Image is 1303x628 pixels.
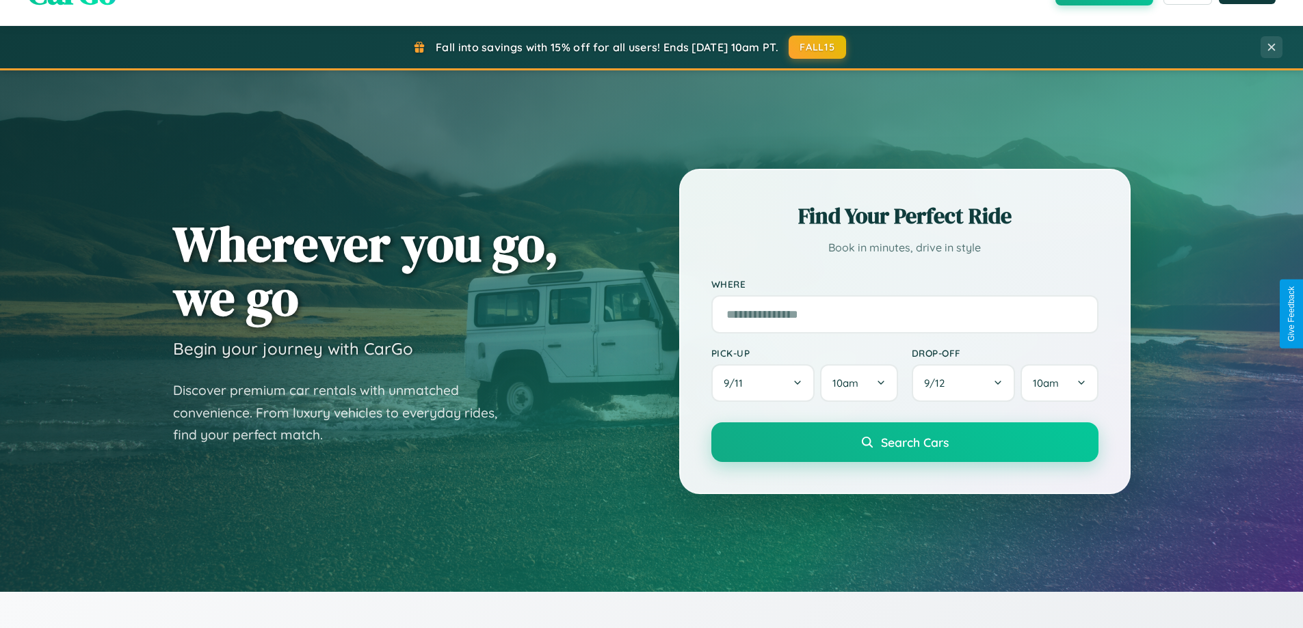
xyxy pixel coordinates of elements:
span: Search Cars [881,435,949,450]
div: Give Feedback [1287,286,1296,342]
span: 9 / 12 [924,377,951,390]
label: Pick-up [711,347,898,359]
button: 9/11 [711,364,815,402]
button: 9/12 [912,364,1016,402]
label: Drop-off [912,347,1098,359]
span: Fall into savings with 15% off for all users! Ends [DATE] 10am PT. [436,40,778,54]
span: 10am [832,377,858,390]
button: FALL15 [789,36,846,59]
p: Discover premium car rentals with unmatched convenience. From luxury vehicles to everyday rides, ... [173,379,515,446]
button: 10am [820,364,897,402]
h1: Wherever you go, we go [173,217,559,325]
p: Book in minutes, drive in style [711,238,1098,258]
span: 10am [1033,377,1059,390]
button: 10am [1021,364,1098,402]
label: Where [711,278,1098,290]
button: Search Cars [711,422,1098,462]
span: 9 / 11 [724,377,750,390]
h3: Begin your journey with CarGo [173,338,413,359]
h2: Find Your Perfect Ride [711,201,1098,231]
